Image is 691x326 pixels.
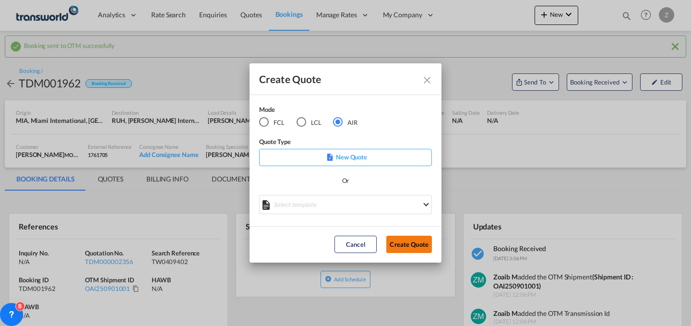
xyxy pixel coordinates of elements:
[334,236,377,253] button: Cancel
[262,152,429,162] p: New Quote
[297,117,322,127] md-radio-button: LCL
[417,71,435,88] button: Close dialog
[421,74,433,86] md-icon: Close dialog
[259,105,369,117] div: Mode
[259,73,415,85] div: Create Quote
[333,117,357,127] md-radio-button: AIR
[259,137,432,149] div: Quote Type
[250,63,441,263] md-dialog: Create QuoteModeFCL LCLAIR ...
[259,117,285,127] md-radio-button: FCL
[386,236,432,253] button: Create Quote
[10,10,193,20] body: Editor, editor6
[259,149,432,166] div: New Quote
[342,176,349,185] div: Or
[259,195,432,214] md-select: Select template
